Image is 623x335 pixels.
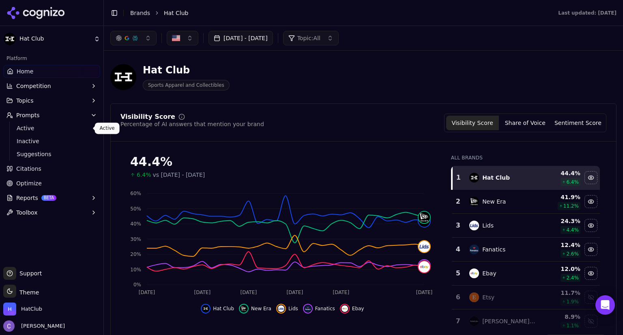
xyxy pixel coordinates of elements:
img: HatClub [3,303,16,316]
button: Competition [3,79,100,92]
button: Sentiment Score [552,116,604,130]
button: Prompts [3,109,100,122]
div: Lids [482,221,494,230]
button: Hide lids data [584,219,597,232]
span: Reports [16,194,38,202]
span: Hat Club [19,35,90,43]
img: United States [172,34,180,42]
span: Fanatics [315,305,335,312]
div: Last updated: [DATE] [558,10,617,16]
a: Citations [3,162,100,175]
div: 12.0 % [543,265,580,273]
a: Suggestions [13,148,90,160]
button: Show mitchell & ness data [584,315,597,328]
button: [DATE] - [DATE] [208,31,273,45]
span: 4.4 % [566,227,579,233]
img: hat club [202,305,209,312]
a: Optimize [3,177,100,190]
img: lids [419,241,430,252]
button: Hide ebay data [340,304,364,314]
img: ebay [419,261,430,273]
span: Lids [288,305,298,312]
tr: 1hat clubHat Club44.4%6.4%Hide hat club data [452,166,600,190]
button: Hide new era data [584,195,597,208]
div: Hat Club [143,64,230,77]
tspan: [DATE] [241,290,257,295]
span: Inactive [17,137,87,145]
span: 6.4 % [566,179,579,185]
tspan: 60% [130,191,141,196]
span: Home [17,67,33,75]
button: Hide fanatics data [303,304,335,314]
span: Competition [16,82,51,90]
img: mitchell & ness [469,316,479,326]
span: vs [DATE] - [DATE] [153,171,205,179]
tspan: [DATE] [287,290,303,295]
a: Active [13,122,90,134]
tspan: [DATE] [139,290,155,295]
span: HatClub [21,305,42,313]
nav: breadcrumb [130,9,542,17]
tr: 6etsyEtsy11.7%1.9%Show etsy data [452,286,600,309]
div: 44.4 % [543,169,580,177]
button: Visibility Score [446,116,499,130]
button: Hide lids data [276,304,298,314]
span: 2.4 % [566,275,579,281]
img: lids [278,305,284,312]
div: 5 [455,268,461,278]
tspan: [DATE] [416,290,433,295]
img: fanatics [305,305,311,312]
button: Topics [3,94,100,107]
tr: 5ebayEbay12.0%2.4%Hide ebay data [452,262,600,286]
span: 11.2 % [563,203,579,209]
button: Hide fanatics data [584,243,597,256]
img: fanatics [469,245,479,254]
span: Hat Club [213,305,234,312]
span: Topic: All [297,34,320,42]
button: Hide new era data [239,304,271,314]
div: Hat Club [482,174,510,182]
button: Hide hat club data [201,304,234,314]
span: BETA [41,195,56,201]
tr: 4fanaticsFanatics12.4%2.6%Hide fanatics data [452,238,600,262]
span: Support [16,269,42,277]
img: Chris Hayes [3,320,15,332]
button: Open user button [3,320,65,332]
tspan: 10% [130,267,141,273]
img: new era [241,305,247,312]
img: Hat Club [3,32,16,45]
div: All Brands [451,155,600,161]
div: 24.3 % [543,217,580,225]
button: Share of Voice [499,116,552,130]
span: Toolbox [16,208,38,217]
div: Open Intercom Messenger [595,295,615,315]
div: Percentage of AI answers that mention your brand [120,120,264,128]
span: Optimize [16,179,42,187]
a: Brands [130,10,150,16]
div: 1 [456,173,461,183]
div: 41.9 % [543,193,580,201]
div: New Era [482,198,506,206]
div: 11.7 % [543,289,580,297]
a: Inactive [13,135,90,147]
button: ReportsBETA [3,191,100,204]
div: Fanatics [482,245,505,253]
button: Hide ebay data [584,267,597,280]
span: 1.9 % [566,298,579,305]
div: 2 [455,197,461,206]
tspan: [DATE] [194,290,211,295]
div: Visibility Score [120,114,175,120]
span: [PERSON_NAME] [18,322,65,330]
img: ebay [469,268,479,278]
img: Hat Club [110,64,136,90]
div: 3 [455,221,461,230]
img: lids [469,221,479,230]
button: Hide hat club data [584,171,597,184]
span: New Era [251,305,271,312]
span: Citations [16,165,41,173]
div: Ebay [482,269,496,277]
tspan: 20% [130,251,141,257]
span: 2.6 % [566,251,579,257]
a: Home [3,65,100,78]
div: 8.9 % [543,313,580,321]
